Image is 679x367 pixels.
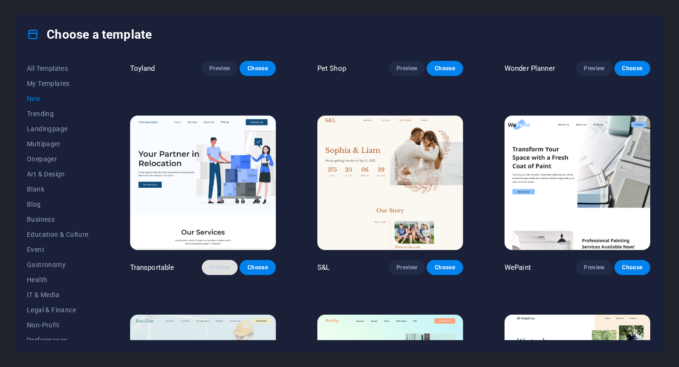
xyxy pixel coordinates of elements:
[202,260,238,275] button: Preview
[240,260,275,275] button: Choose
[247,264,268,271] span: Choose
[317,64,346,73] p: Pet Shop
[27,170,89,178] span: Art & Design
[27,106,89,121] button: Trending
[576,61,612,76] button: Preview
[576,260,612,275] button: Preview
[27,317,89,333] button: Non-Profit
[27,227,89,242] button: Education & Culture
[27,246,89,253] span: Event
[434,264,455,271] span: Choose
[427,61,463,76] button: Choose
[130,263,174,272] p: Transportable
[27,95,89,102] span: New
[27,261,89,268] span: Gastronomy
[27,125,89,133] span: Landingpage
[27,333,89,348] button: Performance
[202,61,238,76] button: Preview
[27,185,89,193] span: Blank
[27,321,89,329] span: Non-Profit
[389,260,425,275] button: Preview
[27,91,89,106] button: New
[27,336,89,344] span: Performance
[27,121,89,136] button: Landingpage
[27,257,89,272] button: Gastronomy
[27,272,89,287] button: Health
[505,116,650,250] img: WePaint
[389,61,425,76] button: Preview
[27,306,89,314] span: Legal & Finance
[27,27,152,42] h4: Choose a template
[505,263,531,272] p: WePaint
[27,155,89,163] span: Onepager
[317,263,330,272] p: S&L
[434,65,455,72] span: Choose
[27,197,89,212] button: Blog
[27,291,89,299] span: IT & Media
[27,80,89,87] span: My Templates
[27,212,89,227] button: Business
[27,200,89,208] span: Blog
[130,64,155,73] p: Toyland
[27,110,89,117] span: Trending
[27,61,89,76] button: All Templates
[614,260,650,275] button: Choose
[27,276,89,284] span: Health
[27,242,89,257] button: Event
[27,65,89,72] span: All Templates
[622,264,643,271] span: Choose
[622,65,643,72] span: Choose
[27,287,89,302] button: IT & Media
[614,61,650,76] button: Choose
[27,182,89,197] button: Blank
[397,264,417,271] span: Preview
[27,151,89,167] button: Onepager
[27,167,89,182] button: Art & Design
[317,116,463,250] img: S&L
[247,65,268,72] span: Choose
[27,302,89,317] button: Legal & Finance
[27,216,89,223] span: Business
[130,116,276,250] img: Transportable
[505,64,555,73] p: Wonder Planner
[584,264,604,271] span: Preview
[427,260,463,275] button: Choose
[209,264,230,271] span: Preview
[397,65,417,72] span: Preview
[27,76,89,91] button: My Templates
[27,140,89,148] span: Multipager
[27,136,89,151] button: Multipager
[584,65,604,72] span: Preview
[27,231,89,238] span: Education & Culture
[209,65,230,72] span: Preview
[240,61,275,76] button: Choose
